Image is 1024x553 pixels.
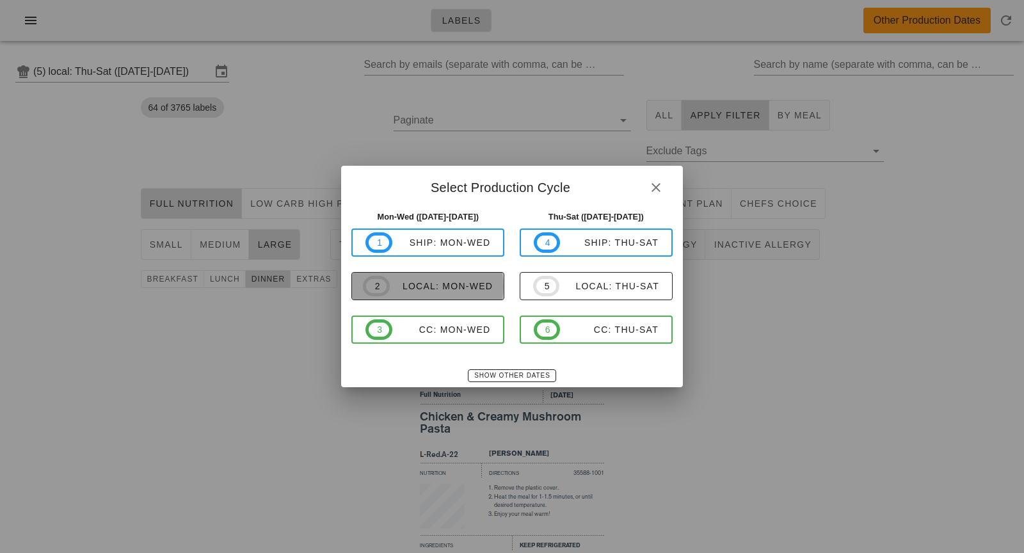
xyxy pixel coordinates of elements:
span: 5 [544,279,549,293]
button: 2local: Mon-Wed [351,272,504,300]
strong: Thu-Sat ([DATE]-[DATE]) [548,212,644,221]
span: 6 [545,323,550,337]
span: 4 [545,236,550,250]
button: 6CC: Thu-Sat [520,316,673,344]
div: local: Thu-Sat [559,281,659,291]
button: 4ship: Thu-Sat [520,228,673,257]
button: 1ship: Mon-Wed [351,228,504,257]
div: Select Production Cycle [341,166,682,205]
button: 3CC: Mon-Wed [351,316,504,344]
span: Show Other Dates [474,372,550,379]
button: Show Other Dates [468,369,556,382]
span: 1 [376,236,381,250]
button: 5local: Thu-Sat [520,272,673,300]
div: ship: Mon-Wed [392,237,491,248]
span: 2 [374,279,379,293]
strong: Mon-Wed ([DATE]-[DATE]) [377,212,479,221]
div: local: Mon-Wed [390,281,493,291]
div: CC: Mon-Wed [392,325,491,335]
span: 3 [376,323,381,337]
div: ship: Thu-Sat [560,237,659,248]
div: CC: Thu-Sat [560,325,659,335]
